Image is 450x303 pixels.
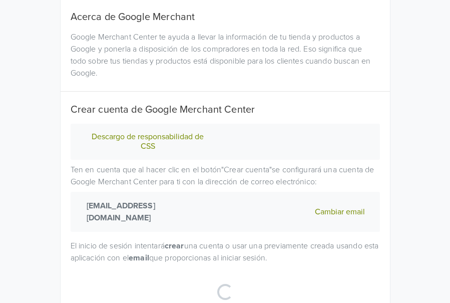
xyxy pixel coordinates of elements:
div: Google Merchant Center te ayuda a llevar la información de tu tienda y productos a Google y poner... [63,31,387,79]
p: Ten en cuenta que al hacer clic en el botón " Crear cuenta " se configurará una cuenta de Google ... [71,164,380,232]
strong: crear [165,241,184,251]
h5: Crear cuenta de Google Merchant Center [71,104,380,116]
h5: Acerca de Google Merchant [71,11,380,23]
strong: [EMAIL_ADDRESS][DOMAIN_NAME] [83,200,213,224]
strong: email [129,253,149,263]
button: Cambiar email [312,200,368,224]
button: Descargo de responsabilidad de CSS [83,132,213,152]
p: El inicio de sesión intentará una cuenta o usar una previamente creada usando esta aplicación con... [71,240,380,264]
